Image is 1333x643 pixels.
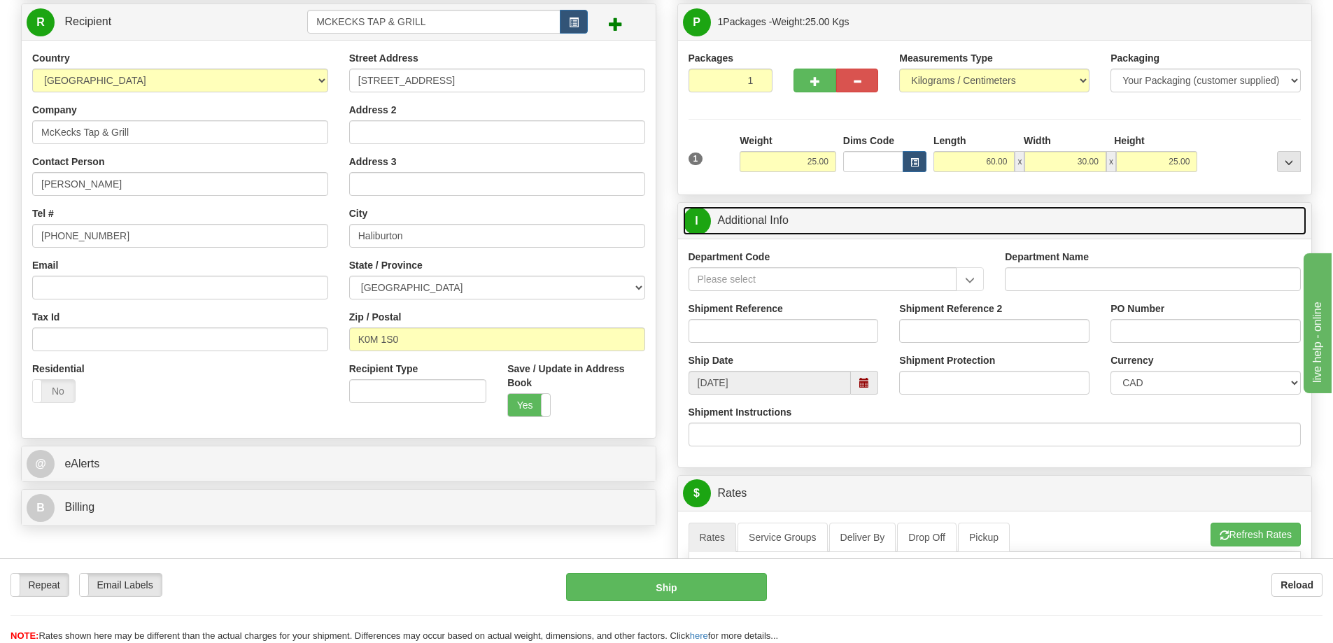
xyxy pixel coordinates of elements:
label: Tel # [32,206,54,220]
label: Email [32,258,58,272]
a: Deliver By [829,523,896,552]
a: Pickup [958,523,1010,552]
label: Save / Update in Address Book [507,362,644,390]
span: Kgs [833,16,849,27]
input: Recipient Id [307,10,560,34]
label: Dims Code [843,134,894,148]
label: State / Province [349,258,423,272]
label: Shipment Instructions [689,405,792,419]
span: NOTE: [10,630,38,641]
a: $Rates [683,479,1307,508]
span: P [683,8,711,36]
label: Length [933,134,966,148]
a: P 1Packages -Weight:25.00 Kgs [683,8,1307,36]
span: Recipient [64,15,111,27]
label: Residential [32,362,85,376]
label: Measurements Type [899,51,993,65]
input: Please select [689,267,957,291]
a: R Recipient [27,8,276,36]
label: Width [1024,134,1051,148]
label: Repeat [11,574,69,596]
input: Enter a location [349,69,645,92]
label: Tax Id [32,310,59,324]
label: Recipient Type [349,362,418,376]
div: ... [1277,151,1301,172]
b: Reload [1281,579,1313,591]
span: B [27,494,55,522]
span: 25.00 [805,16,830,27]
a: B Billing [27,493,651,522]
span: @ [27,450,55,478]
label: No [33,380,75,402]
label: Height [1114,134,1145,148]
a: Rates [689,523,737,552]
label: City [349,206,367,220]
label: Street Address [349,51,418,65]
span: 1 [718,16,724,27]
label: Shipment Protection [899,353,995,367]
span: I [683,207,711,235]
label: Company [32,103,77,117]
label: PO Number [1110,302,1164,316]
span: Packages - [718,8,849,36]
a: here [690,630,708,641]
label: Currency [1110,353,1153,367]
label: Contact Person [32,155,104,169]
label: Department Code [689,250,770,264]
div: live help - online [10,8,129,25]
label: Address 2 [349,103,397,117]
label: Yes [508,394,550,416]
label: Shipment Reference 2 [899,302,1002,316]
label: Department Name [1005,250,1089,264]
button: Reload [1271,573,1323,597]
span: eAlerts [64,458,99,469]
label: Shipment Reference [689,302,783,316]
a: Drop Off [897,523,957,552]
iframe: chat widget [1301,250,1332,393]
label: Packaging [1110,51,1159,65]
label: Packages [689,51,734,65]
span: Billing [64,501,94,513]
label: Country [32,51,70,65]
label: Weight [740,134,772,148]
span: R [27,8,55,36]
a: @ eAlerts [27,450,651,479]
span: x [1106,151,1116,172]
label: Address 3 [349,155,397,169]
span: 1 [689,153,703,165]
label: Zip / Postal [349,310,402,324]
a: Service Groups [738,523,827,552]
button: Refresh Rates [1211,523,1301,546]
a: IAdditional Info [683,206,1307,235]
label: Ship Date [689,353,734,367]
span: $ [683,479,711,507]
span: Weight: [772,16,849,27]
button: Ship [566,573,767,601]
span: x [1015,151,1024,172]
label: Email Labels [80,574,162,596]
